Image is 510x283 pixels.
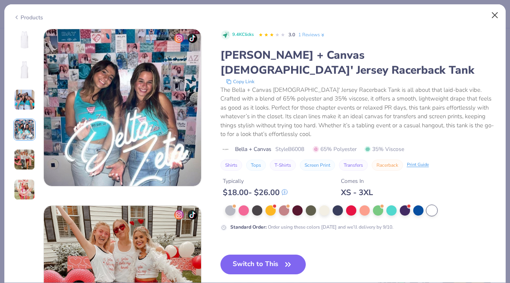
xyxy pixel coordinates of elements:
[270,160,296,171] button: T-Shirts
[372,160,403,171] button: Racerback
[13,13,43,22] div: Products
[275,145,304,153] span: Style B6008
[220,48,497,78] div: [PERSON_NAME] + Canvas [DEMOGRAPHIC_DATA]' Jersey Racerback Tank
[288,32,295,38] span: 3.0
[230,224,267,230] strong: Standard Order :
[14,179,35,200] img: User generated content
[246,160,266,171] button: Tops
[339,160,368,171] button: Transfers
[223,177,288,185] div: Typically
[230,223,393,231] div: Order using these colors [DATE] and we’ll delivery by 9/10.
[188,210,197,220] img: tiktok-icon.png
[224,78,257,86] button: copy to clipboard
[407,162,429,168] div: Print Guide
[232,32,254,38] span: 9.4K Clicks
[174,210,184,220] img: insta-icon.png
[220,160,242,171] button: Shirts
[14,89,35,110] img: User generated content
[44,29,201,186] img: 2c0ed20d-89df-4227-b223-ba9dbcc2a074
[174,34,184,43] img: insta-icon.png
[258,29,285,41] div: 3.0 Stars
[341,177,373,185] div: Comes In
[298,31,326,38] a: 1 Reviews
[341,188,373,197] div: XS - 3XL
[15,30,34,49] img: Front
[365,145,404,153] span: 35% Viscose
[220,255,306,274] button: Switch to This
[220,146,231,153] img: brand logo
[300,160,335,171] button: Screen Print
[15,60,34,79] img: Back
[487,8,502,23] button: Close
[188,34,197,43] img: tiktok-icon.png
[14,119,35,140] img: User generated content
[220,86,497,139] div: The Bella + Canvas [DEMOGRAPHIC_DATA]' Jersey Racerback Tank is all about that laid-back vibe. Cr...
[235,145,271,153] span: Bella + Canvas
[14,149,35,170] img: User generated content
[223,188,288,197] div: $ 18.00 - $ 26.00
[313,145,357,153] span: 65% Polyester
